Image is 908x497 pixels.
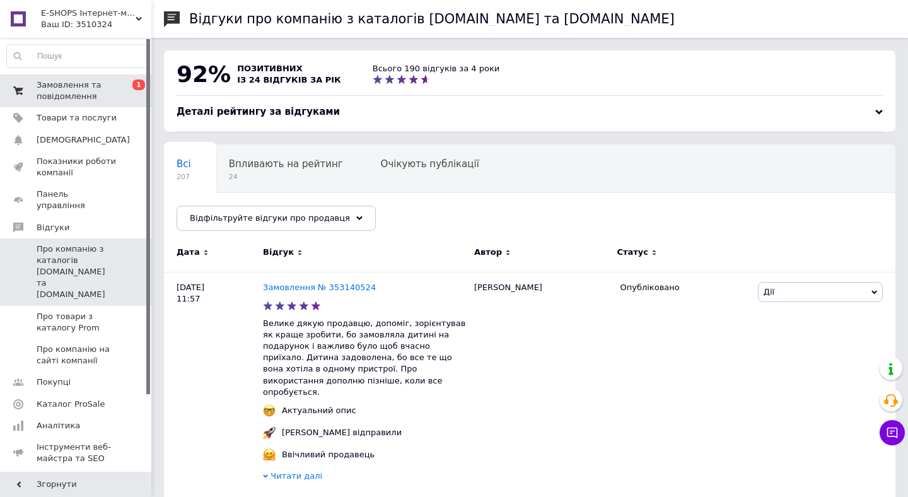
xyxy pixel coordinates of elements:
[177,247,200,258] span: Дата
[132,79,145,90] span: 1
[381,158,479,170] span: Очікують публікації
[37,112,117,124] span: Товари та послуги
[177,206,305,218] span: Опубліковані без комен...
[177,61,231,87] span: 92%
[37,311,117,334] span: Про товари з каталогу Prom
[7,45,148,67] input: Пошук
[764,287,774,296] span: Дії
[37,344,117,366] span: Про компанію на сайті компанії
[41,8,136,19] span: E-SHOPS Інтернет-магазин електротехніки
[229,158,343,170] span: Впливають на рейтинг
[263,404,276,417] img: :nerd_face:
[177,105,883,119] div: Деталі рейтингу за відгуками
[164,193,330,241] div: Опубліковані без коментаря
[37,134,130,146] span: [DEMOGRAPHIC_DATA]
[237,64,303,73] span: позитивних
[279,405,359,416] div: Актуальний опис
[37,420,80,431] span: Аналітика
[177,106,340,117] span: Деталі рейтингу за відгуками
[263,471,468,485] div: Читати далі
[620,282,748,293] div: Опубліковано
[237,75,341,85] span: із 24 відгуків за рік
[37,243,117,301] span: Про компанію з каталогів [DOMAIN_NAME] та [DOMAIN_NAME]
[177,172,191,182] span: 207
[37,222,69,233] span: Відгуки
[617,247,648,258] span: Статус
[229,172,343,182] span: 24
[263,448,276,461] img: :hugging_face:
[880,420,905,445] button: Чат з покупцем
[279,449,378,460] div: Ввічливий продавець
[373,63,500,74] div: Всього 190 відгуків за 4 роки
[271,471,322,481] span: Читати далі
[41,19,151,30] div: Ваш ID: 3510324
[190,213,350,223] span: Відфільтруйте відгуки про продавця
[263,318,468,398] p: Велике дякую продавцю, допоміг, зорієнтував як краще зробити, бо замовляла дитині на подарунок і ...
[37,189,117,211] span: Панель управління
[263,247,294,258] span: Відгук
[279,427,405,438] div: [PERSON_NAME] відправили
[37,399,105,410] span: Каталог ProSale
[37,79,117,102] span: Замовлення та повідомлення
[37,156,117,178] span: Показники роботи компанії
[177,158,191,170] span: Всі
[474,247,502,258] span: Автор
[37,377,71,388] span: Покупці
[263,426,276,439] img: :rocket:
[189,11,675,26] h1: Відгуки про компанію з каталогів [DOMAIN_NAME] та [DOMAIN_NAME]
[37,441,117,464] span: Інструменти веб-майстра та SEO
[263,283,376,292] a: Замовлення № 353140524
